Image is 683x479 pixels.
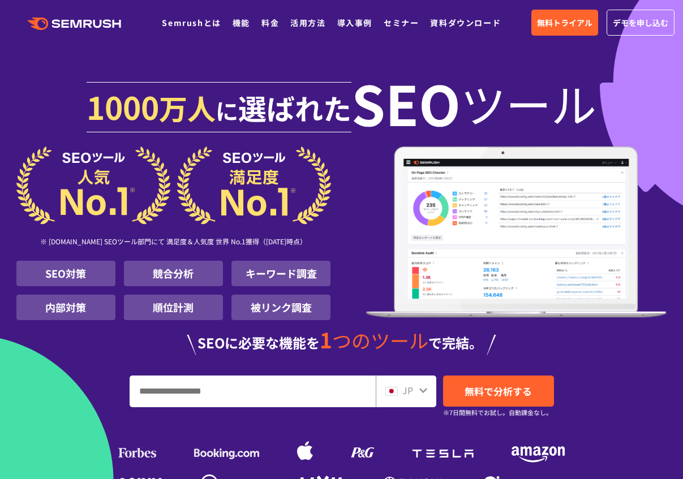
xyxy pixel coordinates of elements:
span: 1000 [87,84,159,129]
span: JP [402,383,413,397]
li: 順位計測 [124,295,223,320]
span: 無料トライアル [537,16,592,29]
span: つのツール [332,326,428,354]
div: ※ [DOMAIN_NAME] SEOツール部門にて 満足度＆人気度 世界 No.1獲得（[DATE]時点） [16,225,331,261]
span: SEO [351,80,461,126]
li: 内部対策 [16,295,115,320]
a: 導入事例 [337,17,372,28]
a: 機能 [233,17,250,28]
a: 活用方法 [290,17,325,28]
a: セミナー [384,17,419,28]
a: Semrushとは [162,17,221,28]
a: デモを申し込む [607,10,675,36]
span: デモを申し込む [613,16,668,29]
a: 無料で分析する [443,376,554,407]
span: ツール [461,80,596,126]
input: URL、キーワードを入力してください [130,376,375,407]
a: 料金 [261,17,279,28]
span: 選ばれた [238,87,351,128]
span: 無料で分析する [465,384,532,398]
span: 万人 [159,87,216,128]
span: で完結。 [428,333,483,352]
li: キーワード調査 [231,261,330,286]
span: に [216,94,238,127]
a: 資料ダウンロード [430,17,501,28]
a: 無料トライアル [531,10,598,36]
li: SEO対策 [16,261,115,286]
div: SEOに必要な機能を [16,329,667,355]
li: 競合分析 [124,261,223,286]
small: ※7日間無料でお試し。自動課金なし。 [443,407,552,418]
li: 被リンク調査 [231,295,330,320]
span: 1 [320,324,332,355]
